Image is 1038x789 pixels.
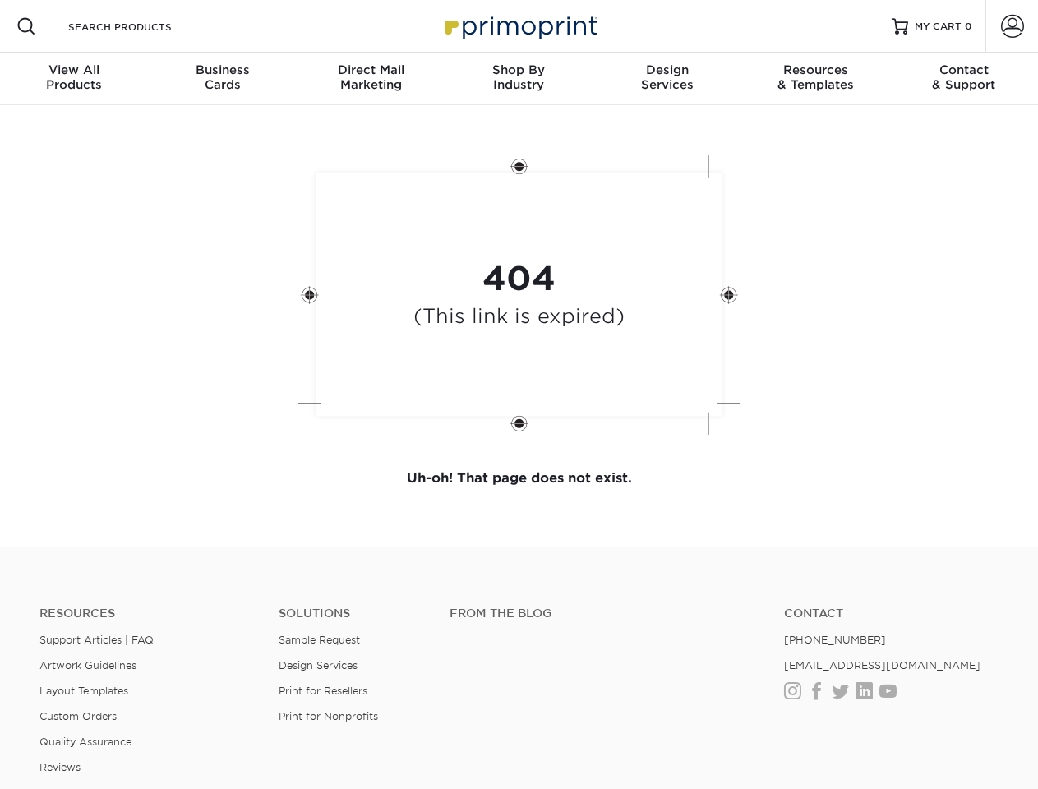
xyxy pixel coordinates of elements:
input: SEARCH PRODUCTS..... [67,16,227,36]
a: Quality Assurance [39,736,131,748]
a: Print for Resellers [279,685,367,697]
a: Artwork Guidelines [39,659,136,671]
span: Business [148,62,296,77]
a: Contact [784,607,999,621]
span: MY CART [915,20,962,34]
strong: 404 [482,259,556,298]
span: Resources [741,62,889,77]
a: Design Services [279,659,358,671]
div: Industry [445,62,593,92]
a: Layout Templates [39,685,128,697]
a: [EMAIL_ADDRESS][DOMAIN_NAME] [784,659,980,671]
h4: Resources [39,607,254,621]
h4: (This link is expired) [413,305,625,329]
a: Reviews [39,761,81,773]
a: Direct MailMarketing [297,53,445,105]
a: [PHONE_NUMBER] [784,634,886,646]
h4: Solutions [279,607,425,621]
a: BusinessCards [148,53,296,105]
span: Design [593,62,741,77]
a: Shop ByIndustry [445,53,593,105]
strong: Uh-oh! That page does not exist. [407,470,632,486]
div: Marketing [297,62,445,92]
span: Shop By [445,62,593,77]
a: Resources& Templates [741,53,889,105]
a: Print for Nonprofits [279,710,378,722]
div: Cards [148,62,296,92]
a: DesignServices [593,53,741,105]
a: Sample Request [279,634,360,646]
a: Contact& Support [890,53,1038,105]
span: Direct Mail [297,62,445,77]
a: Support Articles | FAQ [39,634,154,646]
span: 0 [965,21,972,32]
a: Custom Orders [39,710,117,722]
div: & Templates [741,62,889,92]
h4: From the Blog [450,607,740,621]
div: Services [593,62,741,92]
div: & Support [890,62,1038,92]
span: Contact [890,62,1038,77]
img: Primoprint [437,8,602,44]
